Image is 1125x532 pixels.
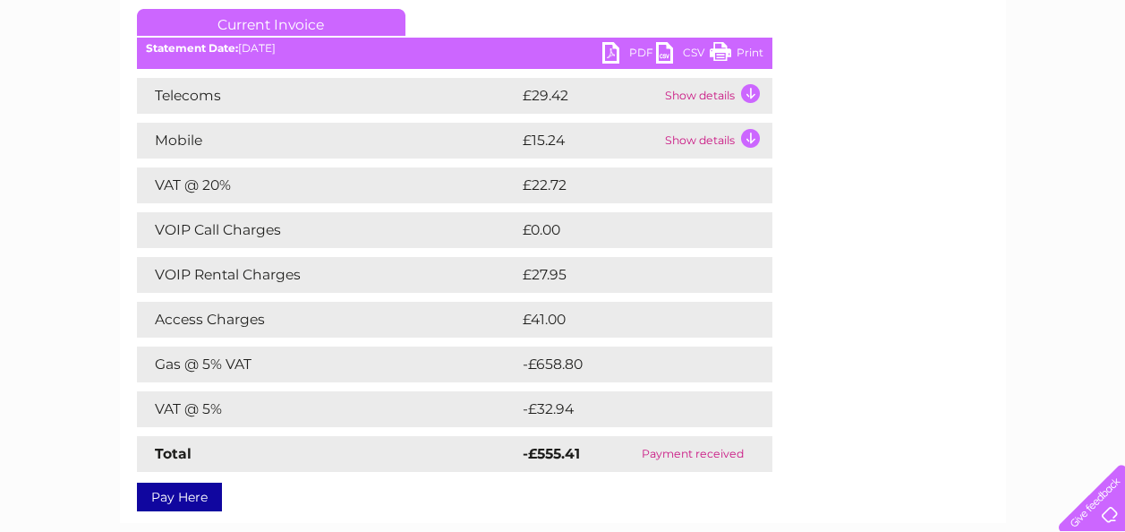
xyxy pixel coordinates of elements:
[518,347,743,382] td: -£658.80
[137,42,772,55] div: [DATE]
[141,10,986,87] div: Clear Business is a trading name of Verastar Limited (registered in [GEOGRAPHIC_DATA] No. 3667643...
[518,123,661,159] td: £15.24
[137,391,518,427] td: VAT @ 5%
[137,257,518,293] td: VOIP Rental Charges
[788,9,911,31] a: 0333 014 3131
[523,445,580,462] strong: -£555.41
[137,302,518,338] td: Access Charges
[518,167,736,203] td: £22.72
[518,257,736,293] td: £27.95
[137,78,518,114] td: Telecoms
[137,9,405,36] a: Current Invoice
[518,212,731,248] td: £0.00
[137,212,518,248] td: VOIP Call Charges
[137,347,518,382] td: Gas @ 5% VAT
[710,42,763,68] a: Print
[969,76,995,90] a: Blog
[661,123,772,159] td: Show details
[39,47,131,101] img: logo.png
[146,41,238,55] b: Statement Date:
[905,76,959,90] a: Telecoms
[656,42,710,68] a: CSV
[518,302,735,338] td: £41.00
[855,76,894,90] a: Energy
[810,76,844,90] a: Water
[137,123,518,159] td: Mobile
[137,483,222,511] a: Pay Here
[1006,76,1050,90] a: Contact
[1066,76,1108,90] a: Log out
[602,42,656,68] a: PDF
[613,436,772,472] td: Payment received
[155,445,192,462] strong: Total
[518,78,661,114] td: £29.42
[137,167,518,203] td: VAT @ 20%
[661,78,772,114] td: Show details
[518,391,739,427] td: -£32.94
